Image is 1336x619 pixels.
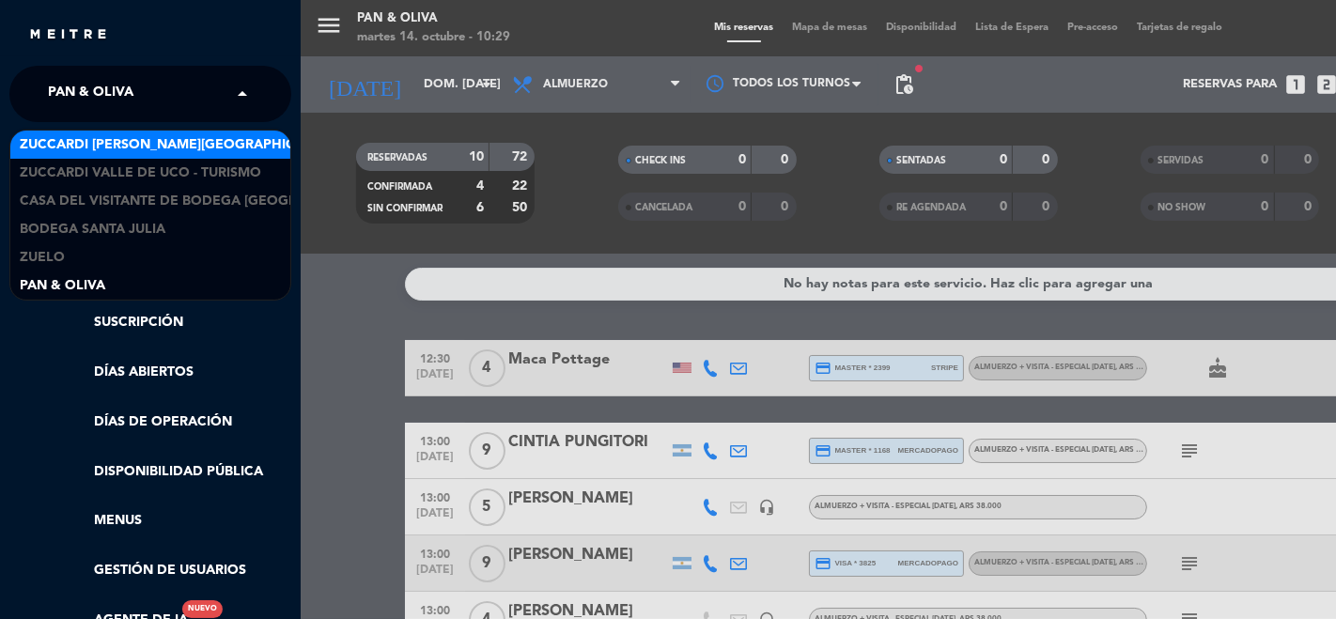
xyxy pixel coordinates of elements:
span: Zuccardi [PERSON_NAME][GEOGRAPHIC_DATA] - Restaurant [PERSON_NAME][GEOGRAPHIC_DATA] [20,134,689,156]
a: Menus [47,510,291,532]
span: Casa del Visitante de Bodega [GEOGRAPHIC_DATA][PERSON_NAME] [20,191,492,212]
span: Pan & Oliva [20,275,105,297]
a: Suscripción [47,312,291,333]
a: Gestión de usuarios [47,560,291,581]
a: Días abiertos [47,362,291,383]
div: Nuevo [182,600,223,618]
span: Zuccardi Valle de Uco - Turismo [20,162,261,184]
span: Pan & Oliva [48,74,133,114]
span: Zuelo [20,247,65,269]
img: MEITRE [28,28,108,42]
a: Disponibilidad pública [47,461,291,483]
span: Bodega Santa Julia [20,219,165,240]
a: Días de Operación [47,411,291,433]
